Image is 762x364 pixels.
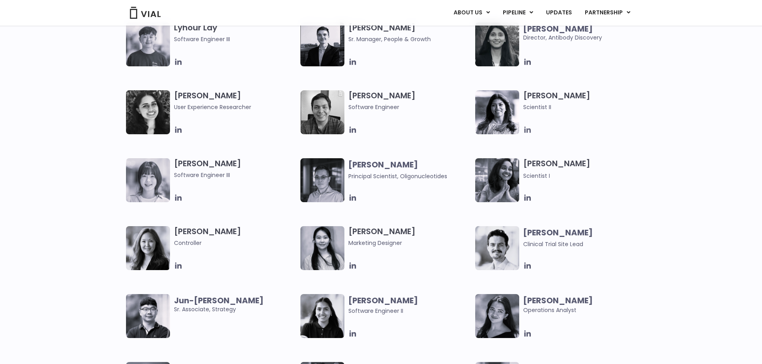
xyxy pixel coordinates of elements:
[475,158,519,202] img: Headshot of smiling woman named Sneha
[523,295,593,306] b: [PERSON_NAME]
[540,6,578,20] a: UPDATES
[348,22,471,44] h3: [PERSON_NAME]
[126,226,170,270] img: Image of smiling woman named Aleina
[174,239,297,247] span: Controller
[126,158,170,202] img: Tina
[348,239,471,247] span: Marketing Designer
[348,103,471,111] span: Software Engineer
[475,22,519,66] img: Headshot of smiling woman named Swati
[126,294,170,338] img: Image of smiling man named Jun-Goo
[300,294,344,338] img: Image of smiling woman named Tanvi
[126,90,170,134] img: Mehtab Bhinder
[348,295,418,306] b: [PERSON_NAME]
[523,23,593,34] b: [PERSON_NAME]
[174,295,264,306] b: Jun-[PERSON_NAME]
[523,240,583,248] span: Clinical Trial Site Lead
[129,7,161,19] img: Vial Logo
[523,172,550,180] span: Scientist I
[300,22,344,66] img: Smiling man named Owen
[475,90,519,134] img: Image of woman named Ritu smiling
[348,172,447,180] span: Principal Scientist, Oligonucleotides
[348,307,403,315] span: Software Engineer II
[174,103,297,111] span: User Experience Researcher
[523,103,646,111] span: Scientist II
[496,6,539,20] a: PIPELINEMenu Toggle
[523,24,646,42] span: Director, Antibody Discovery
[523,158,646,180] h3: [PERSON_NAME]
[523,227,593,238] b: [PERSON_NAME]
[475,294,519,338] img: Headshot of smiling woman named Sharicka
[174,35,297,44] span: Software Engineer III
[523,90,646,111] h3: [PERSON_NAME]
[174,158,297,179] h3: [PERSON_NAME]
[348,226,471,247] h3: [PERSON_NAME]
[174,90,297,111] h3: [PERSON_NAME]
[126,22,170,66] img: Ly
[174,171,297,179] span: Software Engineer III
[348,90,471,111] h3: [PERSON_NAME]
[174,296,297,314] span: Sr. Associate, Strategy
[174,226,297,247] h3: [PERSON_NAME]
[348,35,471,44] span: Sr. Manager, People & Growth
[174,22,297,44] h3: Lyhour Lay
[475,226,519,270] img: Image of smiling man named Glenn
[300,90,344,134] img: A black and white photo of a man smiling, holding a vial.
[300,226,344,270] img: Smiling woman named Yousun
[447,6,496,20] a: ABOUT USMenu Toggle
[300,158,344,202] img: Headshot of smiling of smiling man named Wei-Sheng
[523,296,646,314] span: Operations Analyst
[348,159,418,170] b: [PERSON_NAME]
[578,6,637,20] a: PARTNERSHIPMenu Toggle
